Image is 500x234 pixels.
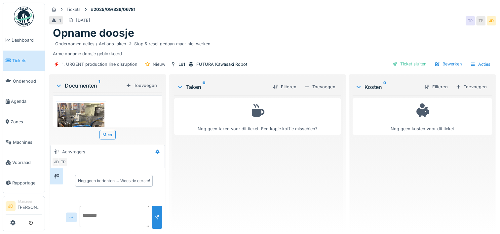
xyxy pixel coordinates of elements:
[3,51,45,71] a: Tickets
[196,61,247,67] div: FUTURA Kawasaki Robot
[177,83,268,91] div: Taken
[178,101,336,132] div: Nog geen taken voor dit ticket. Een kopje koffie misschien?
[12,37,42,43] span: Dashboard
[56,82,123,90] div: Documenten
[383,83,386,91] sup: 0
[98,82,100,90] sup: 1
[58,157,68,167] div: TP
[6,199,42,215] a: JD Manager[PERSON_NAME]
[58,103,104,166] img: ixjbjdlz7g1ypp45zlae6ei7q3mb
[357,101,488,132] div: Nog geen kosten voor dit ticket
[12,159,42,166] span: Voorraad
[3,152,45,173] a: Voorraad
[178,61,185,67] div: L81
[3,112,45,132] a: Zones
[466,16,475,25] div: TP
[62,61,137,67] div: 1. URGENT production line disruption
[422,82,450,91] div: Filteren
[355,83,419,91] div: Kosten
[66,6,81,13] div: Tickets
[14,7,34,26] img: Badge_color-CXgf-gQk.svg
[3,30,45,51] a: Dashboard
[3,71,45,91] a: Onderhoud
[302,82,338,91] div: Toevoegen
[123,81,160,90] div: Toevoegen
[78,178,150,184] div: Nog geen berichten … Wees de eerste!
[18,199,42,213] li: [PERSON_NAME]
[88,6,138,13] strong: #2025/09/336/06781
[53,27,134,39] h1: Opname doosje
[13,78,42,84] span: Onderhoud
[59,17,61,23] div: 1
[53,40,492,57] div: Arme opname doosje geblokkeerd
[153,61,165,67] div: Nieuw
[99,130,116,139] div: Meer
[13,139,42,145] span: Machines
[203,83,206,91] sup: 0
[3,173,45,193] a: Rapportage
[476,16,485,25] div: TP
[6,201,16,211] li: JD
[487,16,496,25] div: JD
[3,132,45,152] a: Machines
[467,59,493,69] div: Acties
[390,59,429,68] div: Ticket sluiten
[12,180,42,186] span: Rapportage
[3,91,45,112] a: Agenda
[432,59,465,68] div: Bewerken
[12,58,42,64] span: Tickets
[270,82,299,91] div: Filteren
[62,149,85,155] div: Aanvragers
[18,199,42,204] div: Manager
[11,98,42,104] span: Agenda
[11,119,42,125] span: Zones
[55,41,211,47] div: Ondernomen acties / Actions taken Stop & reset gedaan maar niet werken
[76,17,90,23] div: [DATE]
[453,82,489,91] div: Toevoegen
[52,157,61,167] div: JD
